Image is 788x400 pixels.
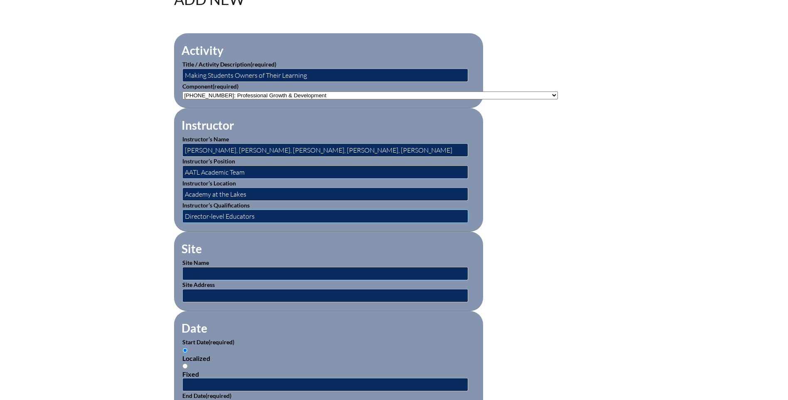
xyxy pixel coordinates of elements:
label: Site Name [182,259,209,266]
label: Start Date [182,338,234,346]
label: Instructor’s Name [182,136,229,143]
div: Fixed [182,370,475,378]
span: (required) [209,338,234,346]
legend: Activity [181,43,224,57]
label: Site Address [182,281,215,288]
select: activity_component[data][] [182,91,558,99]
div: Localized [182,354,475,362]
legend: Date [181,321,208,335]
label: Title / Activity Description [182,61,276,68]
label: Instructor’s Position [182,158,235,165]
label: End Date [182,392,231,399]
span: (required) [206,392,231,399]
label: Component [182,83,238,90]
span: (required) [250,61,276,68]
span: (required) [213,83,238,90]
label: Instructor’s Qualifications [182,202,250,209]
input: Localized [182,348,188,353]
input: Fixed [182,363,188,369]
legend: Instructor [181,118,235,132]
label: Instructor’s Location [182,180,236,187]
legend: Site [181,242,203,256]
